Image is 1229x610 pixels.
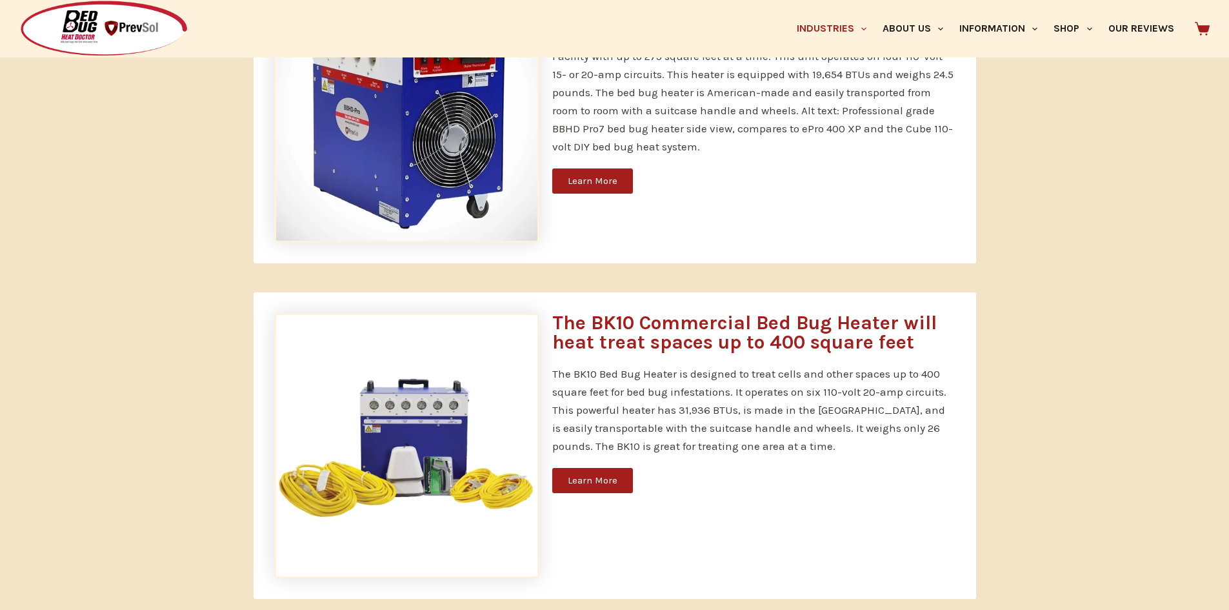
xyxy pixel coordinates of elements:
[552,365,955,455] div: The BK10 Bed Bug Heater is designed to treat cells and other spaces up to 400 square feet for bed...
[552,29,955,156] div: The BBHD Pro7 Bed Bug Heater is designed to treat a room in your Correctional Facility with up to...
[568,476,617,485] span: Learn More
[552,168,633,194] a: Learn More
[552,468,633,493] a: Learn More
[552,313,955,352] h3: The BK10 Commercial Bed Bug Heater will heat treat spaces up to 400 square feet
[274,313,539,578] img: BK10 bed bug heater package compares to the Elite 33K Hypro Heater
[10,5,49,44] button: Open LiveChat chat widget
[568,176,617,186] span: Learn More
